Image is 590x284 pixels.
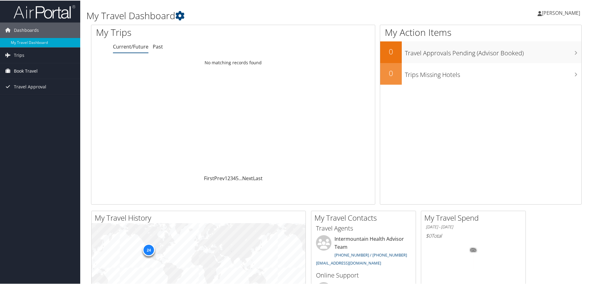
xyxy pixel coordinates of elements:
[214,174,225,181] a: Prev
[242,174,253,181] a: Next
[236,174,239,181] a: 5
[153,43,163,49] a: Past
[380,67,402,78] h2: 0
[14,78,46,94] span: Travel Approval
[14,63,38,78] span: Book Travel
[405,45,581,57] h3: Travel Approvals Pending (Advisor Booked)
[95,212,305,223] h2: My Travel History
[230,174,233,181] a: 3
[225,174,227,181] a: 1
[86,9,420,22] h1: My Travel Dashboard
[380,41,581,62] a: 0Travel Approvals Pending (Advisor Booked)
[380,62,581,84] a: 0Trips Missing Hotels
[14,22,39,37] span: Dashboards
[316,223,411,232] h3: Travel Agents
[239,174,242,181] span: …
[204,174,214,181] a: First
[253,174,263,181] a: Last
[313,235,414,268] li: Intermountain Health Advisor Team
[426,223,521,229] h6: [DATE] - [DATE]
[334,252,407,257] a: [PHONE_NUMBER] / [PHONE_NUMBER]
[14,4,75,19] img: airportal-logo.png
[426,232,431,239] span: $0
[405,67,581,78] h3: Trips Missing Hotels
[424,212,526,223] h2: My Travel Spend
[113,43,148,49] a: Current/Future
[143,243,155,256] div: 24
[380,25,581,38] h1: My Action Items
[227,174,230,181] a: 2
[471,248,476,252] tspan: 0%
[91,57,375,68] td: No matching records found
[316,270,411,279] h3: Online Support
[314,212,416,223] h2: My Travel Contacts
[14,47,24,62] span: Trips
[316,260,381,265] a: [EMAIL_ADDRESS][DOMAIN_NAME]
[233,174,236,181] a: 4
[96,25,252,38] h1: My Trips
[538,3,586,22] a: [PERSON_NAME]
[542,9,580,16] span: [PERSON_NAME]
[380,46,402,56] h2: 0
[426,232,521,239] h6: Total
